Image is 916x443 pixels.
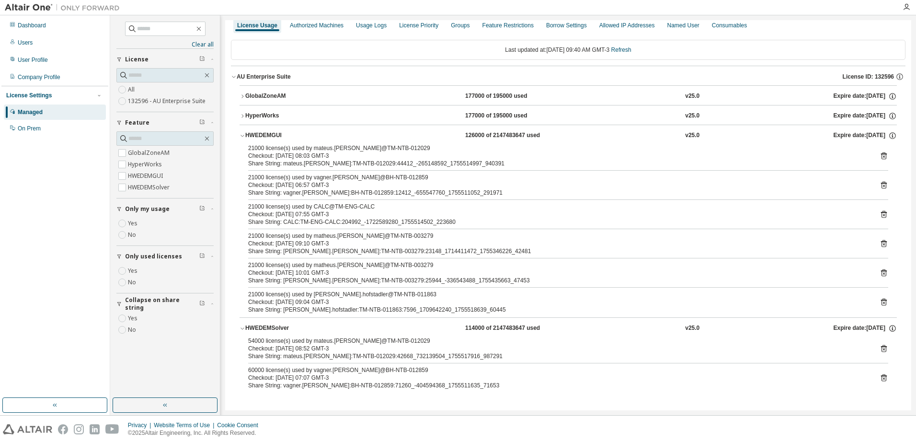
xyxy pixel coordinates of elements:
div: v25.0 [685,92,699,101]
div: 54000 license(s) used by mateus.[PERSON_NAME]@TM-NTB-012029 [248,337,865,345]
div: HyperWorks [245,112,332,120]
div: Allowed IP Addresses [599,22,655,29]
div: Company Profile [18,73,60,81]
div: License Priority [399,22,438,29]
button: GlobalZoneAM177000 of 195000 usedv25.0Expire date:[DATE] [240,86,897,107]
span: Clear filter [199,205,205,213]
div: AU Enterprise Suite [237,73,291,81]
div: On Prem [18,125,41,132]
div: Share String: mateus.[PERSON_NAME]:TM-NTB-012029:44412_-265148592_1755514997_940391 [248,160,865,167]
label: HyperWorks [128,159,164,170]
div: Last updated at: [DATE] 09:40 AM GMT-3 [231,40,905,60]
button: Feature [116,112,214,133]
div: v25.0 [685,131,699,140]
div: 126000 of 2147483647 used [465,131,551,140]
button: AU Enterprise SuiteLicense ID: 132596 [231,66,905,87]
div: v25.0 [685,112,699,120]
div: Share String: [PERSON_NAME].[PERSON_NAME]:TM-NTB-003279:23148_1714411472_1755346226_42481 [248,247,865,255]
span: License ID: 132596 [843,73,894,81]
label: Yes [128,265,139,277]
label: Yes [128,313,139,324]
div: 177000 of 195000 used [465,92,551,101]
div: Expire date: [DATE] [833,324,896,333]
div: Checkout: [DATE] 08:03 GMT-3 [248,152,865,160]
div: License Settings [6,92,52,99]
span: Clear filter [199,119,205,127]
img: Altair One [5,3,125,12]
div: 21000 license(s) used by [PERSON_NAME].hofstadler@TM-NTB-011863 [248,291,865,298]
div: Share String: CALC:TM-ENG-CALC:204992_-1722589280_1755514502_223680 [248,218,865,226]
div: Checkout: [DATE] 10:01 GMT-3 [248,269,865,277]
label: No [128,324,138,336]
div: 177000 of 195000 used [465,112,551,120]
div: Checkout: [DATE] 09:04 GMT-3 [248,298,865,306]
div: Expire date: [DATE] [833,112,896,120]
button: Collapse on share string [116,293,214,315]
div: Expire date: [DATE] [833,131,896,140]
div: 21000 license(s) used by mateus.[PERSON_NAME]@TM-NTB-012029 [248,144,865,152]
div: HWEDEMSolver [245,324,332,333]
div: Authorized Machines [290,22,343,29]
label: 132596 - AU Enterprise Suite [128,95,207,107]
div: Usage Logs [356,22,387,29]
div: Share String: vagner.[PERSON_NAME]:BH-NTB-012859:71260_-404594368_1755511635_71653 [248,382,865,389]
span: Clear filter [199,253,205,260]
div: 21000 license(s) used by matheus.[PERSON_NAME]@TM-NTB-003279 [248,261,865,269]
div: Share String: [PERSON_NAME].hofstadler:TM-NTB-011863:7596_1709642240_1755518639_60445 [248,306,865,314]
div: Privacy [128,421,154,429]
div: License Usage [237,22,277,29]
div: 21000 license(s) used by matheus.[PERSON_NAME]@TM-NTB-003279 [248,232,865,240]
span: Clear filter [199,300,205,308]
div: Share String: vagner.[PERSON_NAME]:BH-NTB-012859:12412_-655547760_1755511052_291971 [248,189,865,197]
img: facebook.svg [58,424,68,434]
div: Checkout: [DATE] 08:52 GMT-3 [248,345,865,352]
div: Feature Restrictions [482,22,534,29]
div: Cookie Consent [217,421,263,429]
button: HWEDEMGUI126000 of 2147483647 usedv25.0Expire date:[DATE] [240,125,897,146]
div: GlobalZoneAM [245,92,332,101]
span: License [125,56,149,63]
div: User Profile [18,56,48,64]
span: Only used licenses [125,253,182,260]
div: Dashboard [18,22,46,29]
div: v25.0 [685,324,699,333]
div: Website Terms of Use [154,421,217,429]
img: linkedin.svg [90,424,100,434]
div: Share String: mateus.[PERSON_NAME]:TM-NTB-012029:42668_732139504_1755517916_987291 [248,352,865,360]
label: HWEDEMSolver [128,182,172,193]
label: No [128,277,138,288]
label: No [128,229,138,241]
span: Collapse on share string [125,296,199,312]
div: Named User [667,22,699,29]
div: Checkout: [DATE] 09:10 GMT-3 [248,240,865,247]
div: 114000 of 2147483647 used [465,324,551,333]
img: youtube.svg [105,424,119,434]
div: 21000 license(s) used by CALC@TM-ENG-CALC [248,203,865,210]
div: Managed [18,108,43,116]
div: Checkout: [DATE] 07:07 GMT-3 [248,374,865,382]
label: Yes [128,218,139,229]
label: GlobalZoneAM [128,147,172,159]
span: Clear filter [199,56,205,63]
div: Borrow Settings [546,22,587,29]
button: HyperWorks177000 of 195000 usedv25.0Expire date:[DATE] [240,105,897,127]
img: altair_logo.svg [3,424,52,434]
div: Groups [451,22,469,29]
label: HWEDEMGUI [128,170,165,182]
div: Expire date: [DATE] [833,92,896,101]
div: 60000 license(s) used by vagner.[PERSON_NAME]@BH-NTB-012859 [248,366,865,374]
img: instagram.svg [74,424,84,434]
span: Only my usage [125,205,170,213]
div: Users [18,39,33,47]
span: Feature [125,119,149,127]
div: Checkout: [DATE] 07:55 GMT-3 [248,210,865,218]
button: Only used licenses [116,246,214,267]
button: HWEDEMSolver114000 of 2147483647 usedv25.0Expire date:[DATE] [240,318,897,339]
label: All [128,84,137,95]
p: © 2025 Altair Engineering, Inc. All Rights Reserved. [128,429,264,437]
div: 21000 license(s) used by vagner.[PERSON_NAME]@BH-NTB-012859 [248,174,865,181]
a: Refresh [611,47,631,53]
div: HWEDEMGUI [245,131,332,140]
div: Share String: [PERSON_NAME].[PERSON_NAME]:TM-NTB-003279:25944_-336543488_1755435663_47453 [248,277,865,284]
a: Clear all [116,41,214,48]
